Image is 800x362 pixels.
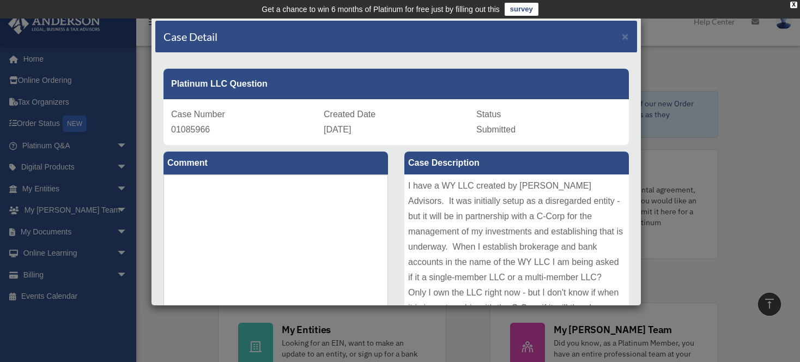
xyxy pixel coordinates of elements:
a: survey [505,3,538,16]
span: Status [476,110,501,119]
span: [DATE] [324,125,351,134]
span: × [622,30,629,43]
label: Comment [163,152,388,174]
div: close [790,2,797,8]
span: Created Date [324,110,375,119]
div: Platinum LLC Question [163,69,629,99]
span: 01085966 [171,125,210,134]
h4: Case Detail [163,29,217,44]
span: Submitted [476,125,516,134]
div: Get a chance to win 6 months of Platinum for free just by filling out this [262,3,500,16]
label: Case Description [404,152,629,174]
span: Case Number [171,110,225,119]
button: Close [622,31,629,42]
div: I have a WY LLC created by [PERSON_NAME] Advisors. It was initially setup as a disregarded entity... [404,174,629,338]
